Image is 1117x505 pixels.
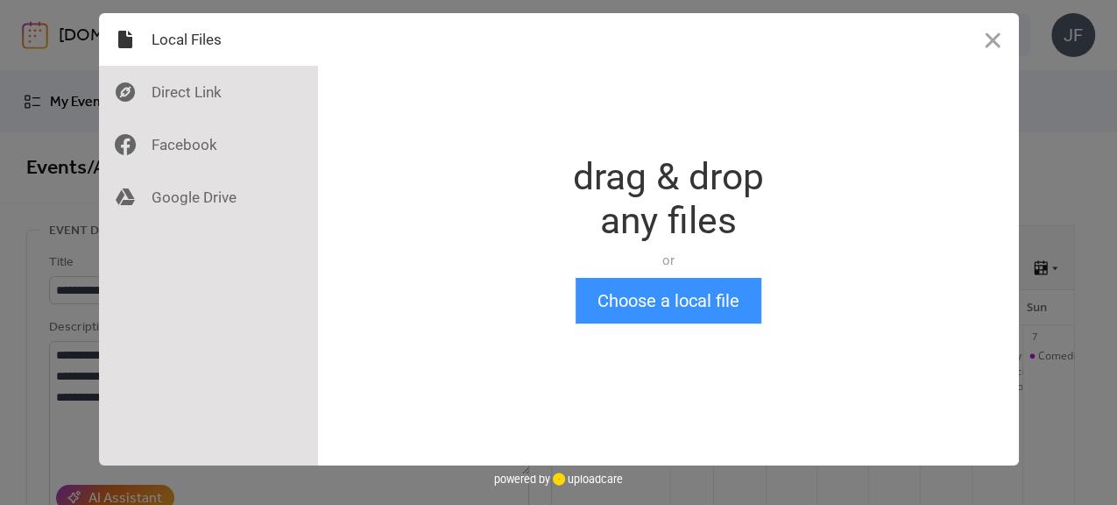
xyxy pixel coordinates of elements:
[99,66,318,118] div: Direct Link
[550,473,623,486] a: uploadcare
[99,118,318,171] div: Facebook
[99,171,318,224] div: Google Drive
[576,278,761,324] button: Choose a local file
[573,155,764,243] div: drag & drop any files
[573,252,764,269] div: or
[99,13,318,66] div: Local Files
[966,13,1019,66] button: Close
[494,466,623,492] div: powered by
